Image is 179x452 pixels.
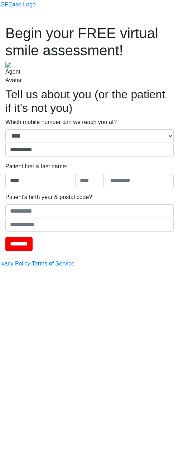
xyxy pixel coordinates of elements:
[5,88,174,115] h2: Tell us about you (or the patient if it's not you)
[32,259,74,268] a: Terms of Service
[5,62,24,85] img: Agent Avatar
[30,259,32,268] a: |
[5,162,67,171] label: Patient first & last name:
[5,25,174,59] h1: Begin your FREE virtual smile assessment!
[5,118,117,126] label: Which mobile number can we reach you at?
[5,193,92,202] label: Patient's birth year & postal code?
